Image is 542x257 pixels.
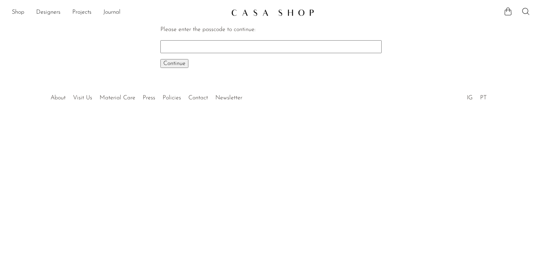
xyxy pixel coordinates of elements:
a: PT [480,95,487,101]
ul: Quick links [47,89,246,103]
ul: NEW HEADER MENU [12,6,225,19]
a: Journal [103,8,121,17]
a: Contact [188,95,208,101]
a: About [51,95,66,101]
button: Continue [160,59,188,68]
a: Shop [12,8,24,17]
a: IG [467,95,473,101]
nav: Desktop navigation [12,6,225,19]
a: Press [143,95,155,101]
a: Policies [163,95,181,101]
a: Designers [36,8,60,17]
span: Continue [163,61,185,66]
a: Visit Us [73,95,92,101]
ul: Social Medias [463,89,490,103]
a: Projects [72,8,91,17]
label: Please enter the passcode to continue: [160,27,256,32]
a: Material Care [100,95,135,101]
